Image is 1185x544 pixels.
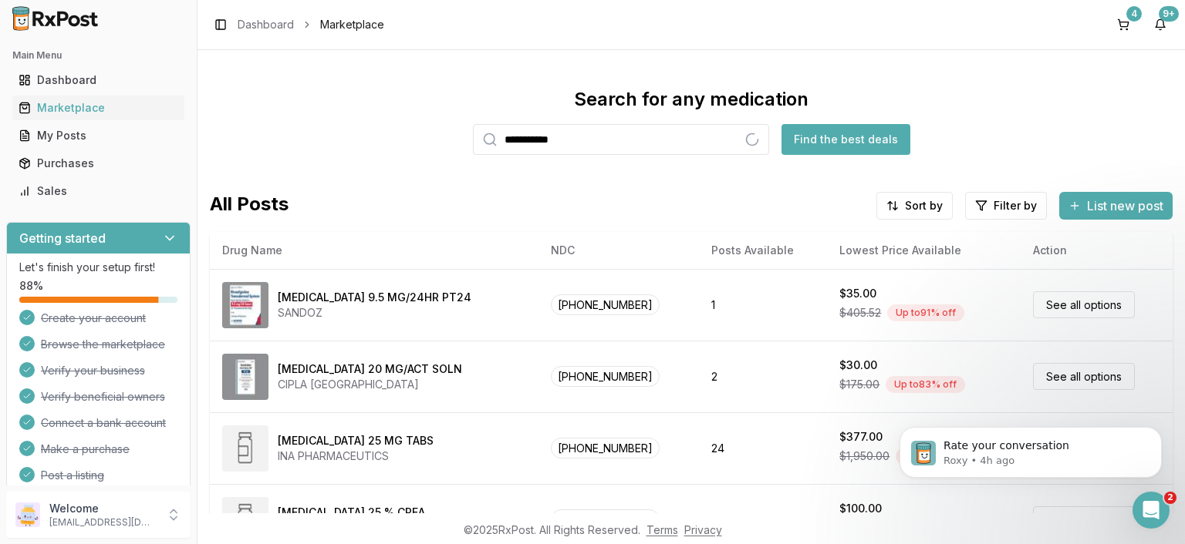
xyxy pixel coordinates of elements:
[699,412,828,484] td: 24
[839,358,877,373] div: $30.00
[6,68,191,92] button: Dashboard
[839,286,876,301] div: $35.00
[1033,506,1135,533] a: See all options
[12,149,184,177] a: Purchases
[49,516,157,529] p: [EMAIL_ADDRESS][DOMAIN_NAME]
[994,198,1037,213] span: Filter by
[210,232,538,269] th: Drug Name
[1059,200,1173,215] a: List new post
[6,123,191,148] button: My Posts
[19,260,177,275] p: Let's finish your setup first!
[210,192,289,220] span: All Posts
[49,501,157,516] p: Welcome
[6,151,191,176] button: Purchases
[1126,6,1142,22] div: 4
[278,433,434,448] div: [MEDICAL_DATA] 25 MG TABS
[238,17,294,32] a: Dashboard
[839,448,890,464] span: $1,950.00
[19,278,43,294] span: 88 %
[41,442,130,457] span: Make a purchase
[1033,363,1135,390] a: See all options
[222,425,268,472] img: Diclofenac Potassium 25 MG TABS
[41,363,145,378] span: Verify your business
[19,229,106,247] h3: Getting started
[278,377,462,392] div: CIPLA [GEOGRAPHIC_DATA]
[41,311,146,326] span: Create your account
[19,100,178,116] div: Marketplace
[6,179,191,203] button: Sales
[1164,492,1177,504] span: 2
[886,376,965,393] div: Up to 83 % off
[278,448,434,464] div: INA PHARMACEUTICS
[222,282,268,328] img: Rivastigmine 9.5 MG/24HR PT24
[222,354,268,400] img: SUMAtriptan 20 MG/ACT SOLN
[782,124,910,155] button: Find the best deals
[1059,192,1173,220] button: List new post
[538,232,699,269] th: NDC
[6,96,191,120] button: Marketplace
[684,523,722,536] a: Privacy
[827,232,1021,269] th: Lowest Price Available
[12,177,184,205] a: Sales
[41,389,165,405] span: Verify beneficial owners
[1159,6,1179,22] div: 9+
[15,502,40,527] img: User avatar
[41,337,165,352] span: Browse the marketplace
[1148,12,1173,37] button: 9+
[965,192,1047,220] button: Filter by
[839,305,881,321] span: $405.52
[551,366,660,387] span: [PHONE_NUMBER]
[1111,12,1136,37] button: 4
[574,87,809,112] div: Search for any medication
[12,122,184,149] a: My Posts
[839,429,883,445] div: $377.00
[839,377,879,392] span: $175.00
[551,438,660,458] span: [PHONE_NUMBER]
[699,341,828,412] td: 2
[320,17,384,32] span: Marketplace
[1021,232,1173,269] th: Action
[551,509,660,530] span: [PHONE_NUMBER]
[839,501,882,516] div: $100.00
[41,468,104,483] span: Post a listing
[278,505,425,520] div: [MEDICAL_DATA] 25 % CREA
[12,66,184,94] a: Dashboard
[278,305,471,321] div: SANDOZ
[905,198,943,213] span: Sort by
[278,290,471,305] div: [MEDICAL_DATA] 9.5 MG/24HR PT24
[1033,291,1135,318] a: See all options
[19,183,178,199] div: Sales
[699,232,828,269] th: Posts Available
[699,269,828,341] td: 1
[876,192,953,220] button: Sort by
[19,128,178,143] div: My Posts
[41,415,166,431] span: Connect a bank account
[551,294,660,315] span: [PHONE_NUMBER]
[278,361,462,377] div: [MEDICAL_DATA] 20 MG/ACT SOLN
[19,72,178,88] div: Dashboard
[238,17,384,32] nav: breadcrumb
[887,304,964,321] div: Up to 91 % off
[647,523,678,536] a: Terms
[6,6,105,31] img: RxPost Logo
[19,156,178,171] div: Purchases
[1133,492,1170,529] iframe: Intercom live chat
[876,395,1185,502] iframe: Intercom notifications message
[12,94,184,122] a: Marketplace
[1087,196,1163,215] span: List new post
[12,49,184,62] h2: Main Menu
[222,497,268,543] img: Methyl Salicylate 25 % CREA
